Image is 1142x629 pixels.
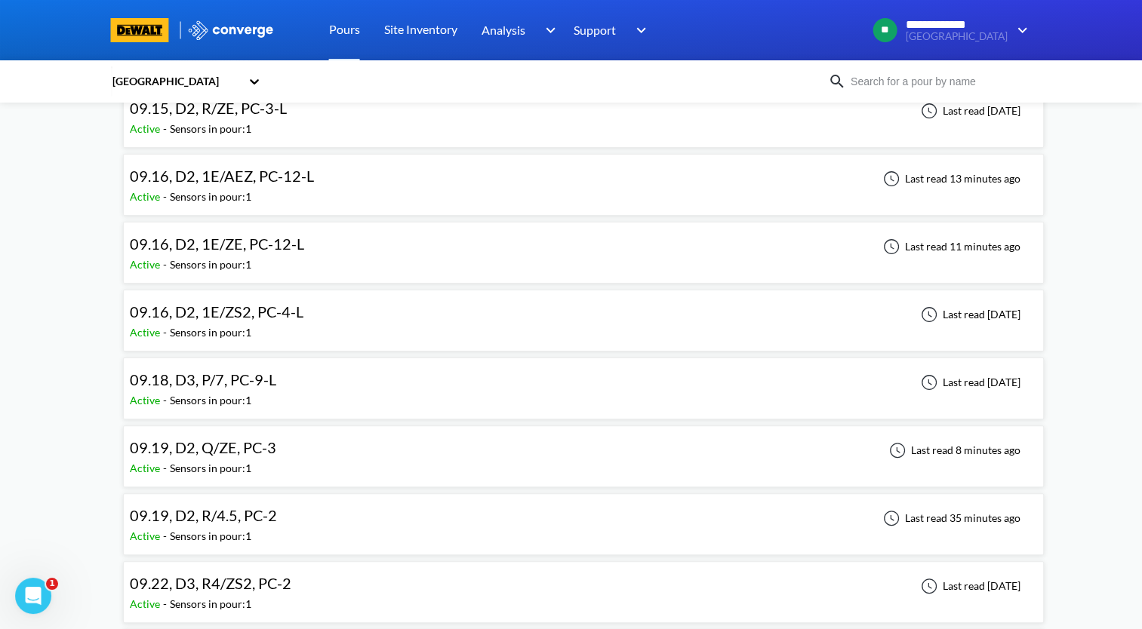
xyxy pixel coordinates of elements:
div: Sensors in pour: 1 [170,256,251,273]
span: - [163,597,170,610]
span: 09.16, D2, 1E/AEZ, PC-12-L [130,167,314,185]
a: 09.15, D2, R/ZE, PC-3-LActive-Sensors in pour:1Last read [DATE] [123,103,1044,116]
span: - [163,326,170,339]
span: - [163,394,170,407]
img: downArrow.svg [626,21,651,39]
div: Sensors in pour: 1 [170,528,251,545]
span: 09.16, D2, 1E/ZS2, PC-4-L [130,302,303,321]
iframe: Intercom live chat [15,578,51,614]
a: 09.16, D2, 1E/ZE, PC-12-LActive-Sensors in pour:1Last read 11 minutes ago [123,239,1044,252]
span: 09.16, D2, 1E/ZE, PC-12-L [130,235,304,253]
div: Last read [DATE] [913,305,1025,324]
div: Last read [DATE] [913,577,1025,595]
div: Last read 11 minutes ago [875,238,1025,256]
a: branding logo [111,18,187,42]
span: Active [130,394,163,407]
div: Last read 35 minutes ago [875,509,1025,527]
span: - [163,529,170,542]
span: - [163,258,170,271]
span: Support [574,20,616,39]
div: Sensors in pour: 1 [170,460,251,477]
span: Active [130,190,163,203]
a: 09.19, D2, Q/ZE, PC-3Active-Sensors in pour:1Last read 8 minutes ago [123,443,1044,456]
img: downArrow.svg [536,21,560,39]
span: 09.18, D3, P/7, PC-9-L [130,370,276,388]
span: Active [130,597,163,610]
span: - [163,122,170,135]
div: Sensors in pour: 1 [170,189,251,205]
span: 1 [46,578,58,590]
span: Active [130,529,163,542]
span: 09.15, D2, R/ZE, PC-3-L [130,99,287,117]
span: Active [130,462,163,474]
img: downArrow.svg [1008,21,1032,39]
a: 09.22, D3, R4/ZS2, PC-2Active-Sensors in pour:1Last read [DATE] [123,578,1044,591]
img: branding logo [111,18,169,42]
input: Search for a pour by name [846,73,1029,90]
div: Last read 8 minutes ago [881,441,1025,459]
a: 09.18, D3, P/7, PC-9-LActive-Sensors in pour:1Last read [DATE] [123,375,1044,388]
div: Sensors in pour: 1 [170,596,251,612]
div: Last read [DATE] [913,373,1025,391]
div: Last read [DATE] [913,102,1025,120]
a: 09.16, D2, 1E/AEZ, PC-12-LActive-Sensors in pour:1Last read 13 minutes ago [123,171,1044,184]
img: icon-search.svg [828,72,846,91]
span: Active [130,122,163,135]
a: 09.19, D2, R/4.5, PC-2Active-Sensors in pour:1Last read 35 minutes ago [123,511,1044,523]
div: Sensors in pour: 1 [170,324,251,341]
div: Sensors in pour: 1 [170,392,251,409]
span: Analysis [482,20,525,39]
img: logo_ewhite.svg [187,20,275,40]
span: [GEOGRAPHIC_DATA] [906,31,1008,42]
span: Active [130,326,163,339]
span: Active [130,258,163,271]
span: - [163,462,170,474]
div: Last read 13 minutes ago [875,170,1025,188]
div: [GEOGRAPHIC_DATA] [111,73,241,90]
a: 09.16, D2, 1E/ZS2, PC-4-LActive-Sensors in pour:1Last read [DATE] [123,307,1044,320]
span: - [163,190,170,203]
div: Sensors in pour: 1 [170,121,251,137]
span: 09.19, D2, Q/ZE, PC-3 [130,438,276,456]
span: 09.22, D3, R4/ZS2, PC-2 [130,574,291,592]
span: 09.19, D2, R/4.5, PC-2 [130,506,277,524]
